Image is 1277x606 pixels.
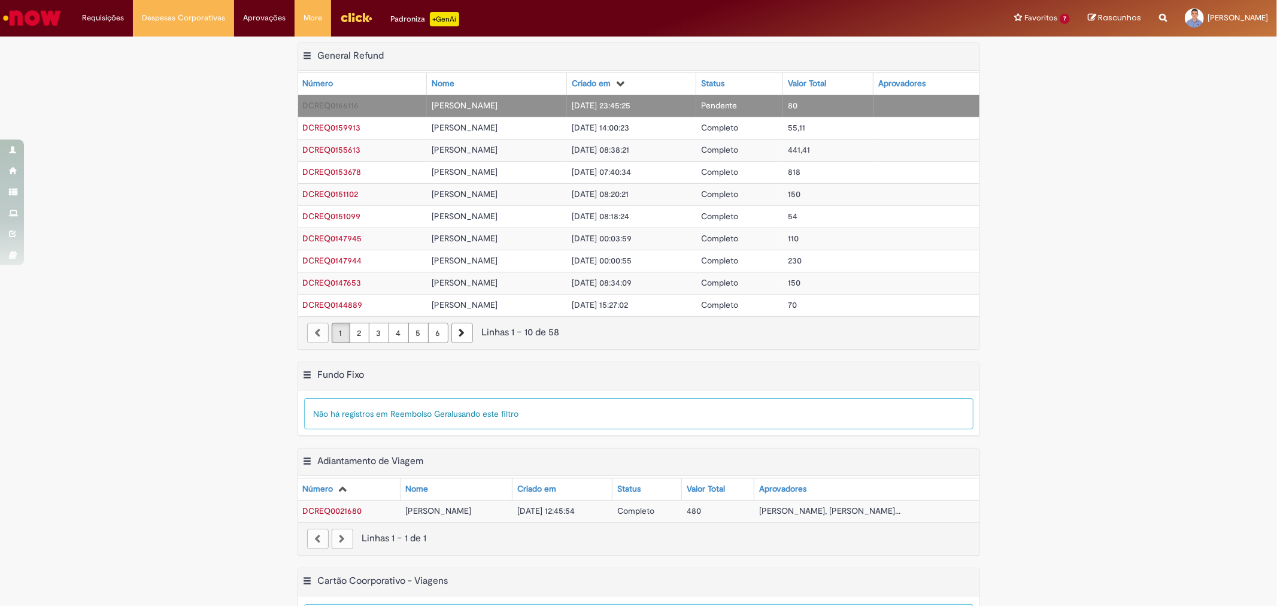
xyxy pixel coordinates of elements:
[389,323,409,343] a: Página 4
[701,189,738,199] span: Completo
[432,211,498,222] span: [PERSON_NAME]
[788,166,800,177] span: 818
[788,122,805,133] span: 55,11
[303,144,361,155] span: DCREQ0155613
[432,144,498,155] span: [PERSON_NAME]
[1208,13,1268,23] span: [PERSON_NAME]
[617,505,654,516] span: Completo
[298,316,979,349] nav: paginação
[303,122,361,133] a: Abrir Registro: DCREQ0159913
[405,505,471,516] span: [PERSON_NAME]
[687,483,725,495] div: Valor Total
[701,122,738,133] span: Completo
[369,323,389,343] a: Página 3
[432,233,498,244] span: [PERSON_NAME]
[303,166,362,177] span: DCREQ0153678
[1060,14,1070,24] span: 7
[303,299,363,310] span: DCREQ0144889
[788,189,800,199] span: 150
[303,277,362,288] a: Abrir Registro: DCREQ0147653
[788,255,802,266] span: 230
[307,532,970,546] div: Linhas 1 − 1 de 1
[408,323,429,343] a: Página 5
[454,408,519,419] span: usando este filtro
[788,299,797,310] span: 70
[432,78,454,90] div: Nome
[430,12,459,26] p: +GenAi
[759,505,900,516] span: [PERSON_NAME], [PERSON_NAME]...
[1088,13,1141,24] a: Rascunhos
[303,299,363,310] a: Abrir Registro: DCREQ0144889
[788,277,800,288] span: 150
[318,50,384,62] h2: General Refund
[318,369,365,381] h2: Fundo Fixo
[788,211,797,222] span: 54
[243,12,286,24] span: Aprovações
[303,233,362,244] a: Abrir Registro: DCREQ0147945
[701,299,738,310] span: Completo
[701,166,738,177] span: Completo
[701,211,738,222] span: Completo
[304,398,973,429] div: Não há registros em Reembolso Geral
[303,78,333,90] div: Número
[701,144,738,155] span: Completo
[303,211,361,222] span: DCREQ0151099
[432,277,498,288] span: [PERSON_NAME]
[432,299,498,310] span: [PERSON_NAME]
[303,100,359,111] a: Abrir Registro: DCREQ0166116
[432,255,498,266] span: [PERSON_NAME]
[303,189,359,199] span: DCREQ0151102
[517,505,575,516] span: [DATE] 12:45:54
[451,323,473,343] a: Próxima página
[303,255,362,266] a: Abrir Registro: DCREQ0147944
[428,323,448,343] a: Página 6
[303,505,362,516] span: DCREQ0021680
[701,100,737,111] span: Pendente
[82,12,124,24] span: Requisições
[572,211,629,222] span: [DATE] 08:18:24
[1098,12,1141,23] span: Rascunhos
[340,8,372,26] img: click_logo_yellow_360x200.png
[303,233,362,244] span: DCREQ0147945
[878,78,926,90] div: Aprovadores
[572,255,632,266] span: [DATE] 00:00:55
[788,144,810,155] span: 441,41
[303,255,362,266] span: DCREQ0147944
[432,189,498,199] span: [PERSON_NAME]
[303,189,359,199] a: Abrir Registro: DCREQ0151102
[303,277,362,288] span: DCREQ0147653
[701,255,738,266] span: Completo
[572,277,632,288] span: [DATE] 08:34:09
[307,326,970,340] div: Linhas 1 − 10 de 58
[390,12,459,26] div: Padroniza
[432,100,498,111] span: [PERSON_NAME]
[788,78,826,90] div: Valor Total
[701,78,724,90] div: Status
[572,166,631,177] span: [DATE] 07:40:34
[572,299,628,310] span: [DATE] 15:27:02
[332,323,350,343] a: Página 1
[303,100,359,111] span: DCREQ0166116
[303,505,362,516] a: Abrir Registro: DCREQ0021680
[432,122,498,133] span: [PERSON_NAME]
[617,483,641,495] div: Status
[432,166,498,177] span: [PERSON_NAME]
[303,50,313,65] button: General Refund Menu de contexto
[405,483,428,495] div: Nome
[759,483,806,495] div: Aprovadores
[303,483,333,495] div: Número
[701,277,738,288] span: Completo
[788,100,797,111] span: 80
[303,211,361,222] a: Abrir Registro: DCREQ0151099
[572,144,629,155] span: [DATE] 08:38:21
[303,122,361,133] span: DCREQ0159913
[572,122,629,133] span: [DATE] 14:00:23
[303,455,313,471] button: Adiantamento de Viagem Menu de contexto
[303,575,313,590] button: Cartão Coorporativo - Viagens Menu de contexto
[303,369,313,384] button: Fundo Fixo Menu de contexto
[304,12,322,24] span: More
[572,100,630,111] span: [DATE] 23:45:25
[572,78,611,90] div: Criado em
[572,233,632,244] span: [DATE] 00:03:59
[517,483,556,495] div: Criado em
